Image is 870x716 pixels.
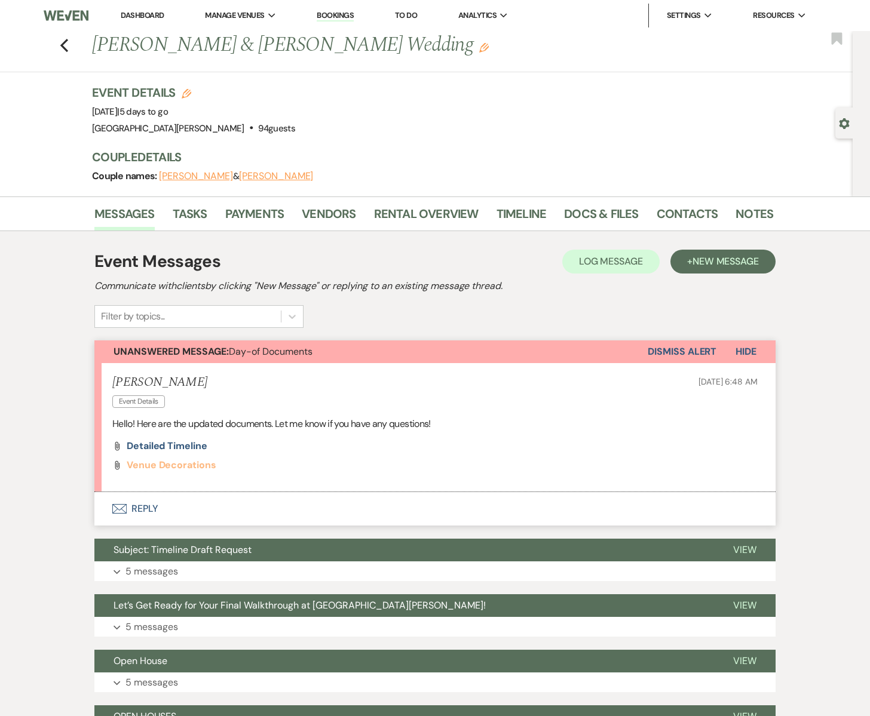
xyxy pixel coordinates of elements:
[94,672,776,693] button: 5 messages
[753,10,794,21] span: Resources
[733,599,756,611] span: View
[92,106,168,118] span: [DATE]
[114,599,486,611] span: Let’s Get Ready for Your Final Walkthrough at [GEOGRAPHIC_DATA][PERSON_NAME]!
[317,10,354,21] a: Bookings
[458,10,497,21] span: Analytics
[44,3,88,28] img: Weven Logo
[736,204,773,231] a: Notes
[92,122,244,134] span: [GEOGRAPHIC_DATA][PERSON_NAME]
[714,539,776,561] button: View
[699,376,758,387] span: [DATE] 6:48 AM
[127,459,216,471] span: Venue Decorations
[127,441,207,451] a: Detailed Timeline
[114,345,229,358] strong: Unanswered Message:
[667,10,701,21] span: Settings
[125,675,178,690] p: 5 messages
[733,654,756,667] span: View
[657,204,718,231] a: Contacts
[239,171,313,181] button: [PERSON_NAME]
[693,255,759,268] span: New Message
[258,122,295,134] span: 94 guests
[670,250,776,274] button: +New Message
[839,117,850,128] button: Open lead details
[114,345,313,358] span: Day-of Documents
[114,654,167,667] span: Open House
[92,170,159,182] span: Couple names:
[92,31,627,60] h1: [PERSON_NAME] & [PERSON_NAME] Wedding
[92,149,761,165] h3: Couple Details
[205,10,264,21] span: Manage Venues
[112,395,165,408] span: Event Details
[112,416,758,432] p: Hello! Here are the updated documents. Let me know if you have any questions!
[716,340,776,363] button: Hide
[114,543,252,556] span: Subject: Timeline Draft Request
[94,650,714,672] button: Open House
[562,250,660,274] button: Log Message
[159,171,233,181] button: [PERSON_NAME]
[127,460,216,470] a: Venue Decorations
[117,106,168,118] span: |
[94,249,220,274] h1: Event Messages
[121,10,164,20] a: Dashboard
[497,204,547,231] a: Timeline
[94,204,155,231] a: Messages
[125,619,178,635] p: 5 messages
[94,561,776,582] button: 5 messages
[120,106,168,118] span: 5 days to go
[94,617,776,637] button: 5 messages
[479,42,489,53] button: Edit
[579,255,643,268] span: Log Message
[302,204,356,231] a: Vendors
[112,375,207,390] h5: [PERSON_NAME]
[94,340,648,363] button: Unanswered Message:Day-of Documents
[92,84,295,101] h3: Event Details
[125,564,178,579] p: 5 messages
[225,204,284,231] a: Payments
[564,204,638,231] a: Docs & Files
[736,345,756,358] span: Hide
[94,492,776,526] button: Reply
[94,279,776,293] h2: Communicate with clients by clicking "New Message" or replying to an existing message thread.
[395,10,417,20] a: To Do
[714,650,776,672] button: View
[733,543,756,556] span: View
[648,340,716,363] button: Dismiss Alert
[94,539,714,561] button: Subject: Timeline Draft Request
[714,594,776,617] button: View
[94,594,714,617] button: Let’s Get Ready for Your Final Walkthrough at [GEOGRAPHIC_DATA][PERSON_NAME]!
[173,204,207,231] a: Tasks
[374,204,479,231] a: Rental Overview
[159,170,313,182] span: &
[127,440,207,452] span: Detailed Timeline
[101,309,165,324] div: Filter by topics...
